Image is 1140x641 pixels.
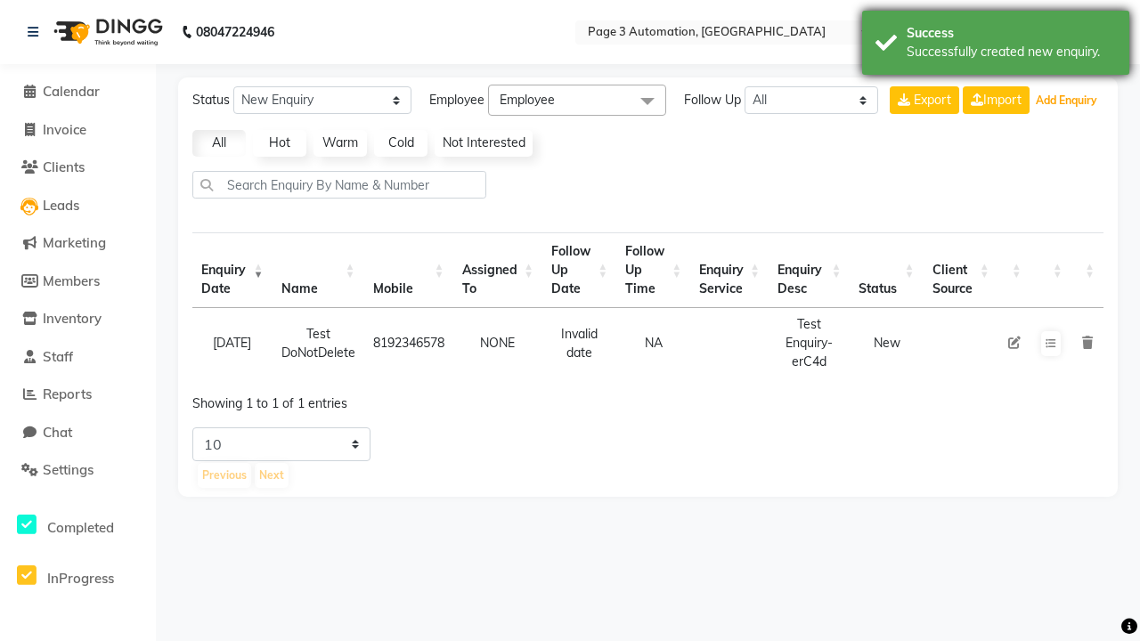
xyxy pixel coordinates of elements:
span: Invoice [43,121,86,138]
a: Settings [4,460,151,481]
th: : activate to sort column ascending [1030,232,1071,308]
span: Clients [43,158,85,175]
th: Assigned To : activate to sort column ascending [453,232,542,308]
a: Hot [253,130,306,157]
th: Enquiry Service : activate to sort column ascending [690,232,769,308]
span: Calendar [43,83,100,100]
th: Enquiry Date: activate to sort column ascending [192,232,273,308]
span: Employee [500,92,555,108]
th: : activate to sort column ascending [1071,232,1103,308]
div: Showing 1 to 1 of 1 entries [192,384,557,413]
a: Import [963,86,1030,114]
a: Invoice [4,120,151,141]
span: Employee [429,91,484,110]
td: Invalid date [542,308,616,378]
th: Follow Up Time : activate to sort column ascending [616,232,690,308]
div: Test Enquiry-erC4d [778,315,841,371]
input: Search Enquiry By Name & Number [192,171,486,199]
span: Staff [43,348,73,365]
button: Previous [198,463,251,488]
img: logo [45,7,167,57]
span: Leads [43,197,79,214]
a: Not Interested [435,130,533,157]
span: Chat [43,424,72,441]
span: Follow Up [684,91,741,110]
td: [DATE] [192,308,273,378]
a: Inventory [4,309,151,329]
div: Success [907,24,1116,43]
a: Cold [374,130,427,157]
span: Inventory [43,310,102,327]
a: Leads [4,196,151,216]
span: Status [192,91,230,110]
div: Successfully created new enquiry. [907,43,1116,61]
th: Status: activate to sort column ascending [850,232,923,308]
span: Settings [43,461,94,478]
span: Completed [47,519,114,536]
td: Test DoNotDelete [273,308,364,378]
th: Name: activate to sort column ascending [273,232,364,308]
a: All [192,130,246,157]
a: Warm [313,130,367,157]
b: 08047224946 [196,7,274,57]
button: Add Enquiry [1031,88,1102,113]
a: Chat [4,423,151,443]
td: NONE [453,308,542,378]
th: : activate to sort column ascending [998,232,1030,308]
button: Next [255,463,289,488]
span: InProgress [47,570,114,587]
th: Client Source: activate to sort column ascending [924,232,998,308]
a: Clients [4,158,151,178]
th: Mobile : activate to sort column ascending [364,232,453,308]
a: Staff [4,347,151,368]
a: Members [4,272,151,292]
td: New [850,308,923,378]
span: Marketing [43,234,106,251]
span: Export [914,92,951,108]
a: Marketing [4,233,151,254]
a: Calendar [4,82,151,102]
span: Members [43,272,100,289]
td: 8192346578 [364,308,453,378]
span: Reports [43,385,92,402]
th: Follow Up Date: activate to sort column ascending [542,232,616,308]
td: NA [616,308,690,378]
a: Reports [4,385,151,405]
th: Enquiry Desc: activate to sort column ascending [769,232,850,308]
button: Export [890,86,959,114]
